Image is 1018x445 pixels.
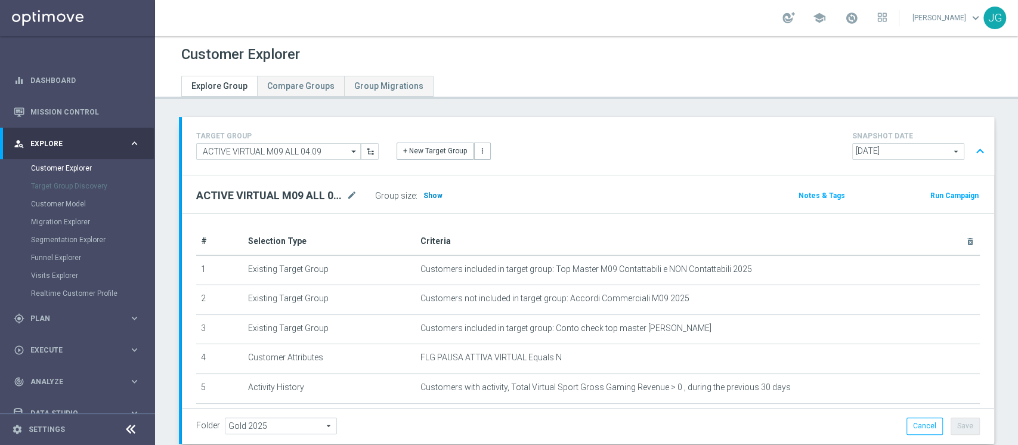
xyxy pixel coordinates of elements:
td: 3 [196,314,243,344]
td: Activity History [243,373,416,403]
div: Explore [14,138,129,149]
a: Mission Control [30,96,140,128]
i: keyboard_arrow_right [129,407,140,419]
span: Criteria [420,236,451,246]
button: track_changes Analyze keyboard_arrow_right [13,377,141,387]
div: Data Studio [14,408,129,419]
button: Save [951,418,980,434]
button: + New Target Group [397,143,474,159]
i: keyboard_arrow_right [129,313,140,324]
span: Customers included in target group: Top Master M09 Contattabili e NON Contattabili 2025 [420,264,752,274]
div: Realtime Customer Profile [31,285,154,302]
span: FLG PAUSA ATTIVA VIRTUAL Equals N [420,353,562,363]
h2: ACTIVE VIRTUAL M09 ALL 04.09 [196,188,344,203]
button: expand_less [971,140,989,163]
span: Analyze [30,378,129,385]
td: Existing Target Group [243,255,416,285]
button: Cancel [906,418,943,434]
td: 6 [196,403,243,433]
span: keyboard_arrow_down [969,11,982,24]
button: gps_fixed Plan keyboard_arrow_right [13,314,141,323]
i: mode_edit [346,188,357,203]
span: Compare Groups [267,81,335,91]
span: school [813,11,826,24]
button: play_circle_outline Execute keyboard_arrow_right [13,345,141,355]
div: Analyze [14,376,129,387]
label: Group size [375,191,416,201]
h4: SNAPSHOT DATE [852,132,989,140]
span: Execute [30,347,129,354]
span: Group Migrations [354,81,423,91]
td: 1 [196,255,243,285]
div: JG [983,7,1006,29]
div: Mission Control [14,96,140,128]
div: TARGET GROUP arrow_drop_down + New Target Group more_vert SNAPSHOT DATE arrow_drop_down expand_less [196,129,980,163]
a: Customer Model [31,199,124,209]
td: 5 [196,373,243,403]
h1: Customer Explorer [181,46,300,63]
input: Select Existing or Create New [196,143,361,160]
i: more_vert [478,147,487,155]
span: Show [423,191,443,200]
td: Existing Target Group [243,314,416,344]
label: Folder [196,421,220,431]
i: settings [12,424,23,435]
i: track_changes [14,376,24,387]
span: Explore Group [191,81,247,91]
td: Customer Attributes [243,344,416,374]
span: Customers included in target group: Conto check top master [PERSON_NAME] [420,323,711,333]
div: Visits Explorer [31,267,154,285]
span: Customers not included in target group: Accordi Commerciali M09 2025 [420,293,689,304]
td: Existing Target Group [243,285,416,315]
button: equalizer Dashboard [13,76,141,85]
a: Funnel Explorer [31,253,124,262]
button: Notes & Tags [797,189,846,202]
a: Settings [29,426,65,433]
h4: TARGET GROUP [196,132,379,140]
i: arrow_drop_down [348,144,360,159]
div: Funnel Explorer [31,249,154,267]
i: delete_forever [966,237,975,246]
button: Data Studio keyboard_arrow_right [13,409,141,418]
button: Mission Control [13,107,141,117]
i: equalizer [14,75,24,86]
div: Customer Model [31,195,154,213]
ul: Tabs [181,76,434,97]
i: person_search [14,138,24,149]
a: Realtime Customer Profile [31,289,124,298]
div: Segmentation Explorer [31,231,154,249]
div: Migration Explorer [31,213,154,231]
a: Visits Explorer [31,271,124,280]
label: : [416,191,417,201]
div: Target Group Discovery [31,177,154,195]
a: Migration Explorer [31,217,124,227]
button: person_search Explore keyboard_arrow_right [13,139,141,149]
a: Customer Explorer [31,163,124,173]
span: Plan [30,315,129,322]
th: # [196,228,243,255]
button: more_vert [474,143,491,159]
span: Explore [30,140,129,147]
i: keyboard_arrow_right [129,376,140,387]
td: 2 [196,285,243,315]
td: Customer Attributes [243,403,416,433]
i: keyboard_arrow_right [129,138,140,149]
span: Customers with activity, Total Virtual Sport Gross Gaming Revenue > 0 , during the previous 30 days [420,382,791,393]
a: Segmentation Explorer [31,235,124,245]
i: gps_fixed [14,313,24,324]
div: Dashboard [14,64,140,96]
span: Data Studio [30,410,129,417]
div: Plan [14,313,129,324]
button: Run Campaign [929,189,980,202]
th: Selection Type [243,228,416,255]
i: play_circle_outline [14,345,24,356]
td: 4 [196,344,243,374]
div: Customer Explorer [31,159,154,177]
